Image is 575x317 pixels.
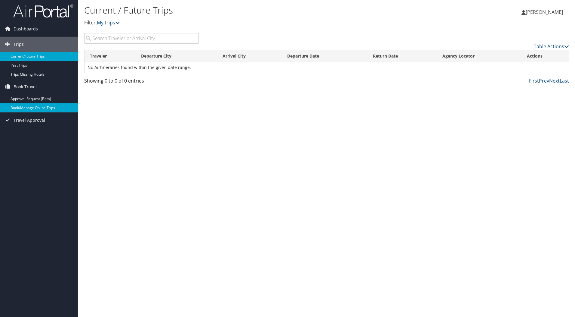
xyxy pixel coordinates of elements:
[526,9,563,15] span: [PERSON_NAME]
[534,43,569,50] a: Table Actions
[85,50,136,62] th: Traveler: activate to sort column ascending
[85,62,569,73] td: No Airtineraries found within the given date range.
[539,77,549,84] a: Prev
[14,113,45,128] span: Travel Approval
[97,19,120,26] a: My trips
[14,37,24,52] span: Trips
[84,4,407,17] h1: Current / Future Trips
[549,77,560,84] a: Next
[14,21,38,36] span: Dashboards
[437,50,521,62] th: Agency Locator: activate to sort column ascending
[84,77,199,87] div: Showing 0 to 0 of 0 entries
[14,79,37,94] span: Book Travel
[13,4,73,18] img: airportal-logo.png
[84,19,407,27] p: Filter:
[84,33,199,44] input: Search Traveler or Arrival City
[217,50,282,62] th: Arrival City: activate to sort column ascending
[560,77,569,84] a: Last
[282,50,367,62] th: Departure Date: activate to sort column descending
[136,50,217,62] th: Departure City: activate to sort column ascending
[529,77,539,84] a: First
[367,50,437,62] th: Return Date: activate to sort column ascending
[521,50,569,62] th: Actions
[521,3,569,21] a: [PERSON_NAME]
